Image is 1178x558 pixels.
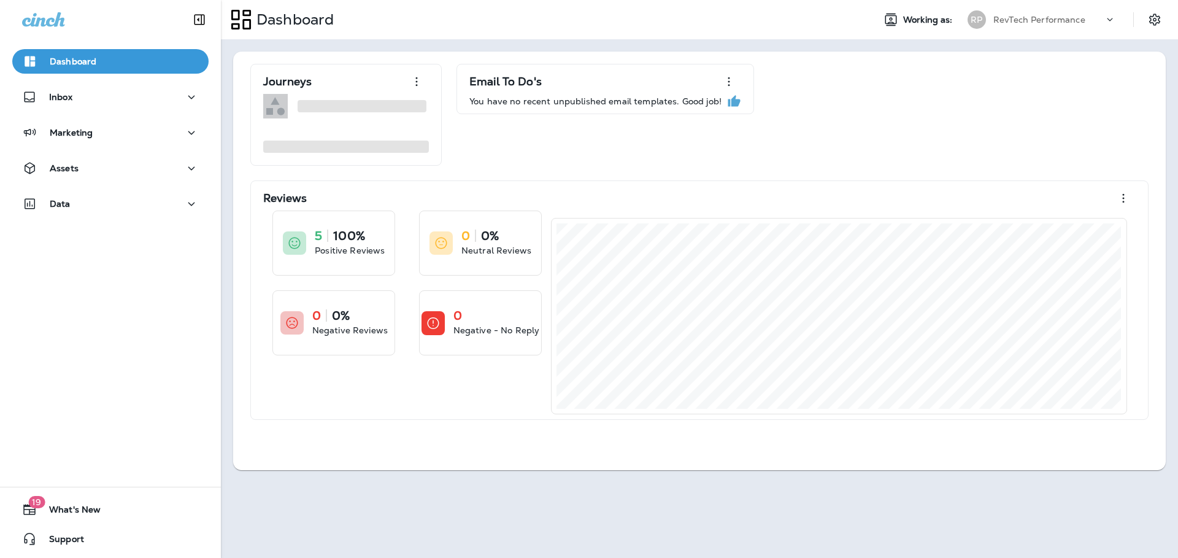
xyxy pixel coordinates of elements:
[332,309,350,322] p: 0%
[263,192,307,204] p: Reviews
[12,49,209,74] button: Dashboard
[252,10,334,29] p: Dashboard
[37,505,101,519] span: What's New
[333,230,365,242] p: 100%
[993,15,1085,25] p: RevTech Performance
[12,85,209,109] button: Inbox
[453,309,462,322] p: 0
[481,230,499,242] p: 0%
[312,309,321,322] p: 0
[1144,9,1166,31] button: Settings
[50,199,71,209] p: Data
[50,56,96,66] p: Dashboard
[968,10,986,29] div: RP
[312,324,388,336] p: Negative Reviews
[315,230,322,242] p: 5
[903,15,955,25] span: Working as:
[28,496,45,508] span: 19
[461,230,470,242] p: 0
[182,7,217,32] button: Collapse Sidebar
[461,244,531,257] p: Neutral Reviews
[315,244,385,257] p: Positive Reviews
[469,96,722,106] p: You have no recent unpublished email templates. Good job!
[12,527,209,551] button: Support
[37,534,84,549] span: Support
[12,120,209,145] button: Marketing
[50,128,93,138] p: Marketing
[50,163,79,173] p: Assets
[263,76,312,88] p: Journeys
[12,497,209,522] button: 19What's New
[12,156,209,180] button: Assets
[12,192,209,216] button: Data
[469,76,542,88] p: Email To Do's
[453,324,540,336] p: Negative - No Reply
[49,92,72,102] p: Inbox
